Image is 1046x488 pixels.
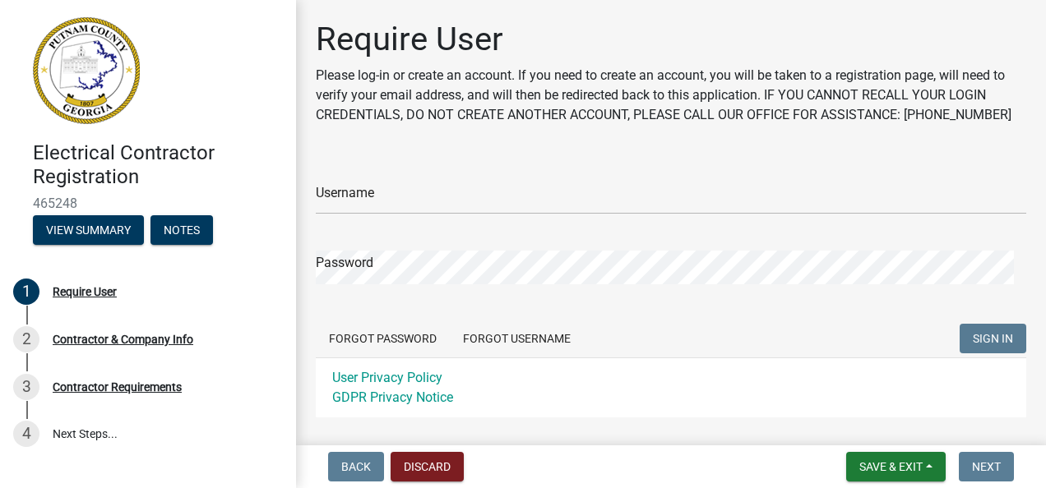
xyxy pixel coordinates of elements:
[316,66,1026,125] p: Please log-in or create an account. If you need to create an account, you will be taken to a regi...
[332,370,442,385] a: User Privacy Policy
[33,17,140,124] img: Putnam County, Georgia
[859,460,923,473] span: Save & Exit
[13,421,39,447] div: 4
[846,452,946,481] button: Save & Exit
[316,324,450,353] button: Forgot Password
[973,332,1013,345] span: SIGN IN
[53,334,193,345] div: Contractor & Company Info
[972,460,1001,473] span: Next
[332,389,453,405] a: GDPR Privacy Notice
[316,20,1026,59] h1: Require User
[13,374,39,400] div: 3
[53,286,117,297] div: Require User
[33,224,144,237] wm-modal-confirm: Summary
[13,279,39,305] div: 1
[960,324,1026,353] button: SIGN IN
[391,452,464,481] button: Discard
[328,452,384,481] button: Back
[150,215,213,245] button: Notes
[53,381,182,393] div: Contractor Requirements
[150,224,213,237] wm-modal-confirm: Notes
[959,452,1014,481] button: Next
[450,324,584,353] button: Forgot Username
[33,141,283,189] h4: Electrical Contractor Registration
[341,460,371,473] span: Back
[33,215,144,245] button: View Summary
[33,196,263,211] span: 465248
[316,432,1026,465] a: SIGNUP
[13,326,39,352] div: 2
